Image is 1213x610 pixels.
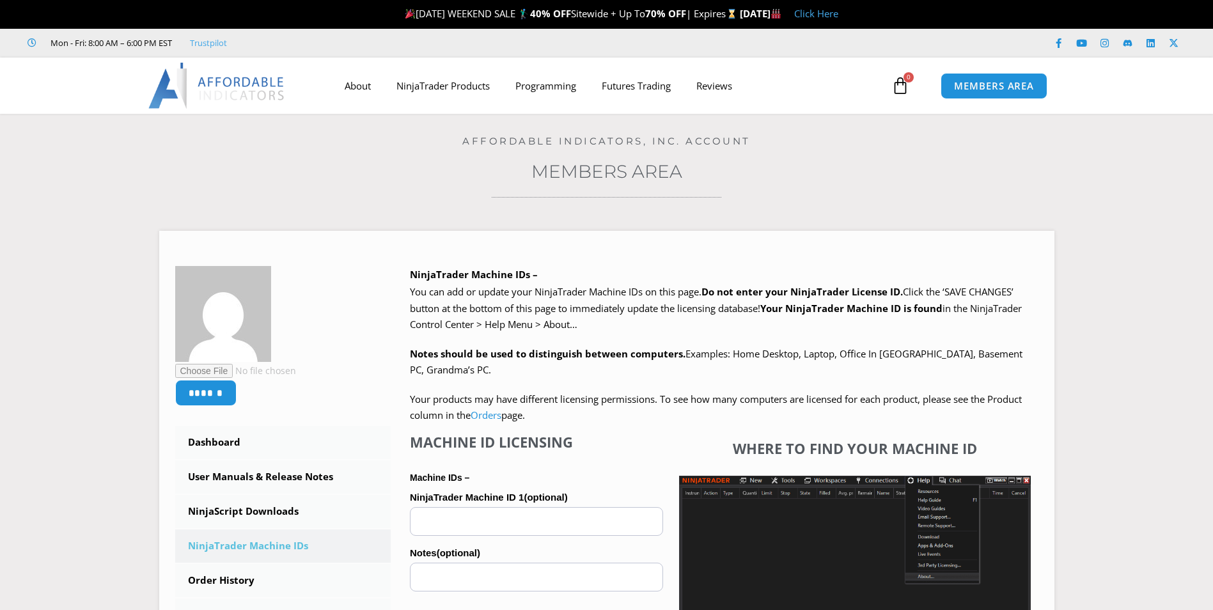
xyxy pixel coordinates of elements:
a: NinjaScript Downloads [175,495,391,528]
img: 🏭 [771,9,781,19]
a: Reviews [684,71,745,100]
img: LogoAI | Affordable Indicators – NinjaTrader [148,63,286,109]
strong: [DATE] [740,7,781,20]
a: Orders [471,409,501,421]
b: NinjaTrader Machine IDs – [410,268,538,281]
a: Futures Trading [589,71,684,100]
span: (optional) [524,492,567,503]
span: MEMBERS AREA [954,81,1034,91]
a: NinjaTrader Machine IDs [175,529,391,563]
a: User Manuals & Release Notes [175,460,391,494]
strong: Notes should be used to distinguish between computers. [410,347,685,360]
a: Order History [175,564,391,597]
b: Do not enter your NinjaTrader License ID. [701,285,903,298]
a: Trustpilot [190,35,227,51]
img: 🎉 [405,9,415,19]
img: ⌛ [727,9,737,19]
a: Dashboard [175,426,391,459]
a: 0 [872,67,928,104]
span: 0 [904,72,914,82]
h4: Where to find your Machine ID [679,440,1031,457]
span: (optional) [437,547,480,558]
strong: 40% OFF [530,7,571,20]
span: Mon - Fri: 8:00 AM – 6:00 PM EST [47,35,172,51]
span: Examples: Home Desktop, Laptop, Office In [GEOGRAPHIC_DATA], Basement PC, Grandma’s PC. [410,347,1022,377]
a: NinjaTrader Products [384,71,503,100]
label: NinjaTrader Machine ID 1 [410,488,663,507]
span: You can add or update your NinjaTrader Machine IDs on this page. [410,285,701,298]
span: [DATE] WEEKEND SALE 🏌️‍♂️ Sitewide + Up To | Expires [402,7,739,20]
span: Click the ‘SAVE CHANGES’ button at the bottom of this page to immediately update the licensing da... [410,285,1022,331]
a: MEMBERS AREA [941,73,1047,99]
a: Members Area [531,160,682,182]
strong: Machine IDs – [410,473,469,483]
strong: 70% OFF [645,7,686,20]
a: Programming [503,71,589,100]
strong: Your NinjaTrader Machine ID is found [760,302,943,315]
img: 1cbbc0085463726ad3659c698f2941e5e5ce51d3e8ffc3507d9f071342720847 [175,266,271,362]
a: Click Here [794,7,838,20]
nav: Menu [332,71,888,100]
h4: Machine ID Licensing [410,434,663,450]
a: About [332,71,384,100]
span: Your products may have different licensing permissions. To see how many computers are licensed fo... [410,393,1022,422]
a: Affordable Indicators, Inc. Account [462,135,751,147]
label: Notes [410,544,663,563]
